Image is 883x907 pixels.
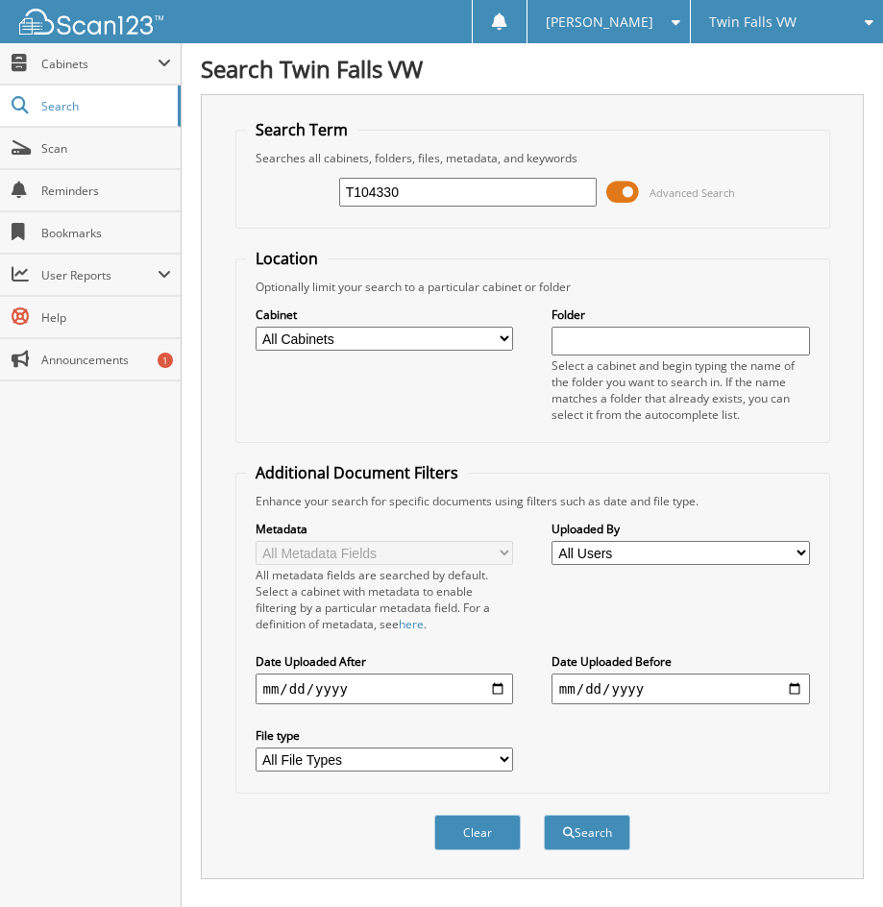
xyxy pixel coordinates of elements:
span: Search [41,98,168,114]
label: Metadata [256,521,514,537]
button: Search [544,815,630,850]
span: Help [41,309,171,326]
span: Twin Falls VW [709,16,797,28]
div: 1 [158,353,173,368]
span: User Reports [41,267,158,283]
span: [PERSON_NAME] [546,16,653,28]
input: start [256,674,514,704]
label: File type [256,727,514,744]
span: Reminders [41,183,171,199]
span: Scan [41,140,171,157]
label: Folder [552,306,810,323]
legend: Location [246,248,328,269]
div: Searches all cabinets, folders, files, metadata, and keywords [246,150,820,166]
label: Uploaded By [552,521,810,537]
div: Enhance your search for specific documents using filters such as date and file type. [246,493,820,509]
label: Date Uploaded Before [552,653,810,670]
input: end [552,674,810,704]
span: Cabinets [41,56,158,72]
span: Announcements [41,352,171,368]
a: here [399,616,424,632]
div: Select a cabinet and begin typing the name of the folder you want to search in. If the name match... [552,357,810,423]
label: Date Uploaded After [256,653,514,670]
span: Bookmarks [41,225,171,241]
button: Clear [434,815,521,850]
span: Advanced Search [650,185,735,200]
div: Optionally limit your search to a particular cabinet or folder [246,279,820,295]
label: Cabinet [256,306,514,323]
legend: Search Term [246,119,357,140]
h1: Search Twin Falls VW [201,53,864,85]
legend: Additional Document Filters [246,462,468,483]
img: scan123-logo-white.svg [19,9,163,35]
div: All metadata fields are searched by default. Select a cabinet with metadata to enable filtering b... [256,567,514,632]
